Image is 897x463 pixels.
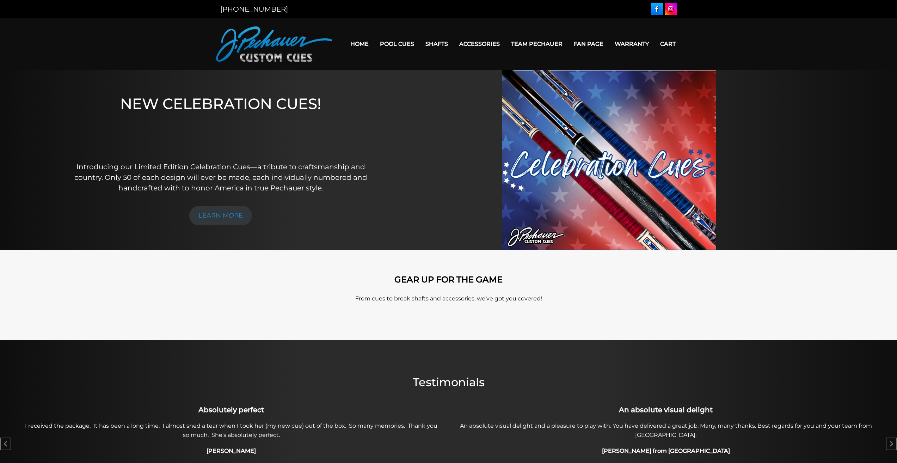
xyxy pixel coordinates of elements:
a: [PHONE_NUMBER] [220,5,288,13]
p: I received the package. It has been a long time. I almost shed a tear when I took her (my new cue... [18,421,445,440]
a: Home [345,35,374,53]
h4: [PERSON_NAME] [18,447,445,455]
h1: NEW CELEBRATION CUES! [71,95,371,152]
a: Cart [655,35,681,53]
a: LEARN MORE [189,206,252,225]
a: Pool Cues [374,35,420,53]
a: Fan Page [568,35,609,53]
a: Warranty [609,35,655,53]
strong: GEAR UP FOR THE GAME [394,274,503,285]
a: Accessories [454,35,505,53]
h3: An absolute visual delight [453,404,879,415]
div: 2 / 49 [452,404,880,458]
p: Introducing our Limited Edition Celebration Cues—a tribute to craftsmanship and country. Only 50 ... [71,162,371,193]
h3: Absolutely perfect [18,404,445,415]
a: Team Pechauer [505,35,568,53]
div: 1 / 49 [18,404,445,458]
p: From cues to break shafts and accessories, we’ve got you covered! [248,294,650,303]
p: An absolute visual delight and a pleasure to play with. You have delivered a great job. Many, man... [453,421,879,440]
a: Shafts [420,35,454,53]
img: Pechauer Custom Cues [216,26,332,62]
h4: [PERSON_NAME] from [GEOGRAPHIC_DATA] [453,447,879,455]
